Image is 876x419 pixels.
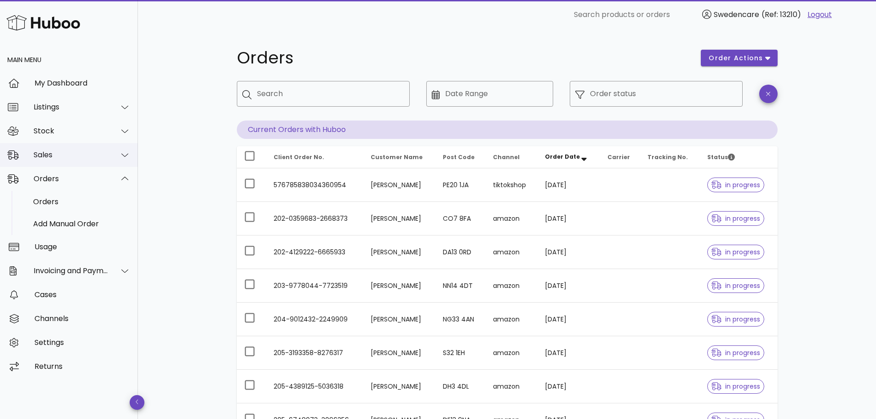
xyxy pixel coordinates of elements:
td: [PERSON_NAME] [363,235,435,269]
td: amazon [486,269,537,303]
th: Channel [486,146,537,168]
th: Order Date: Sorted descending. Activate to remove sorting. [538,146,600,168]
a: Logout [807,9,832,20]
td: DA13 0RD [435,235,486,269]
td: amazon [486,336,537,370]
span: Client Order No. [274,153,324,161]
span: order actions [708,53,763,63]
th: Tracking No. [640,146,700,168]
td: amazon [486,235,537,269]
td: [PERSON_NAME] [363,202,435,235]
div: Invoicing and Payments [34,266,109,275]
td: tiktokshop [486,168,537,202]
td: 202-0359683-2668373 [266,202,364,235]
span: Channel [493,153,520,161]
th: Customer Name [363,146,435,168]
div: Settings [34,338,131,347]
td: [PERSON_NAME] [363,168,435,202]
td: [DATE] [538,336,600,370]
td: [DATE] [538,370,600,403]
td: [DATE] [538,269,600,303]
td: S32 1EH [435,336,486,370]
td: [PERSON_NAME] [363,269,435,303]
span: Customer Name [371,153,423,161]
div: Orders [33,197,131,206]
div: Returns [34,362,131,371]
th: Status [700,146,778,168]
td: [PERSON_NAME] [363,370,435,403]
td: [DATE] [538,202,600,235]
td: 205-4389125-5036318 [266,370,364,403]
span: (Ref: 13210) [761,9,801,20]
td: DH3 4DL [435,370,486,403]
span: in progress [711,350,760,356]
span: in progress [711,215,760,222]
span: in progress [711,282,760,289]
span: in progress [711,249,760,255]
img: Huboo Logo [6,13,80,33]
th: Post Code [435,146,486,168]
div: Usage [34,242,131,251]
div: Stock [34,126,109,135]
span: in progress [711,316,760,322]
td: CO7 8FA [435,202,486,235]
td: amazon [486,202,537,235]
td: 576785838034360954 [266,168,364,202]
div: Cases [34,290,131,299]
h1: Orders [237,50,690,66]
span: Swedencare [714,9,759,20]
td: [DATE] [538,168,600,202]
td: [DATE] [538,235,600,269]
td: [DATE] [538,303,600,336]
span: Status [707,153,735,161]
td: 202-4129222-6665933 [266,235,364,269]
div: My Dashboard [34,79,131,87]
div: Listings [34,103,109,111]
button: order actions [701,50,777,66]
td: PE20 1JA [435,168,486,202]
span: in progress [711,182,760,188]
td: NG33 4AN [435,303,486,336]
span: Post Code [443,153,475,161]
td: amazon [486,303,537,336]
td: [PERSON_NAME] [363,303,435,336]
td: 204-9012432-2249909 [266,303,364,336]
span: Carrier [607,153,630,161]
td: NN14 4DT [435,269,486,303]
td: 203-9778044-7723519 [266,269,364,303]
div: Orders [34,174,109,183]
td: amazon [486,370,537,403]
td: [PERSON_NAME] [363,336,435,370]
th: Client Order No. [266,146,364,168]
p: Current Orders with Huboo [237,121,778,139]
div: Add Manual Order [33,219,131,228]
div: Channels [34,314,131,323]
div: Sales [34,150,109,159]
span: Order Date [545,153,580,161]
th: Carrier [600,146,641,168]
span: Tracking No. [647,153,688,161]
td: 205-3193358-8276317 [266,336,364,370]
span: in progress [711,383,760,390]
